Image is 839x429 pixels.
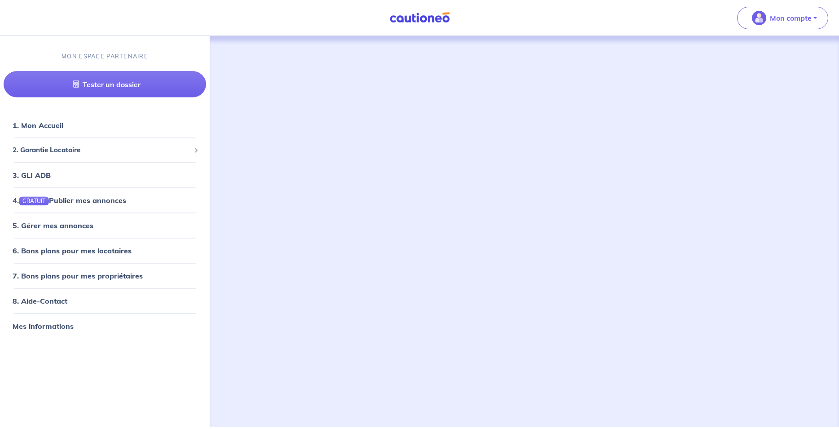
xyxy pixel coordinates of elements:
[752,11,766,25] img: illu_account_valid_menu.svg
[4,116,206,134] div: 1. Mon Accueil
[4,191,206,209] div: 4.GRATUITPublier mes annonces
[4,241,206,259] div: 6. Bons plans pour mes locataires
[13,121,63,130] a: 1. Mon Accueil
[4,71,206,97] a: Tester un dossier
[13,221,93,230] a: 5. Gérer mes annonces
[4,317,206,335] div: Mes informations
[4,166,206,184] div: 3. GLI ADB
[4,292,206,310] div: 8. Aide-Contact
[13,271,143,280] a: 7. Bons plans pour mes propriétaires
[737,7,828,29] button: illu_account_valid_menu.svgMon compte
[4,142,206,159] div: 2. Garantie Locataire
[13,246,132,255] a: 6. Bons plans pour mes locataires
[4,216,206,234] div: 5. Gérer mes annonces
[386,12,453,23] img: Cautioneo
[13,296,67,305] a: 8. Aide-Contact
[4,266,206,284] div: 7. Bons plans pour mes propriétaires
[13,195,126,204] a: 4.GRATUITPublier mes annonces
[13,170,51,179] a: 3. GLI ADB
[770,13,812,23] p: Mon compte
[13,145,190,155] span: 2. Garantie Locataire
[13,321,74,330] a: Mes informations
[61,52,148,61] p: MON ESPACE PARTENAIRE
